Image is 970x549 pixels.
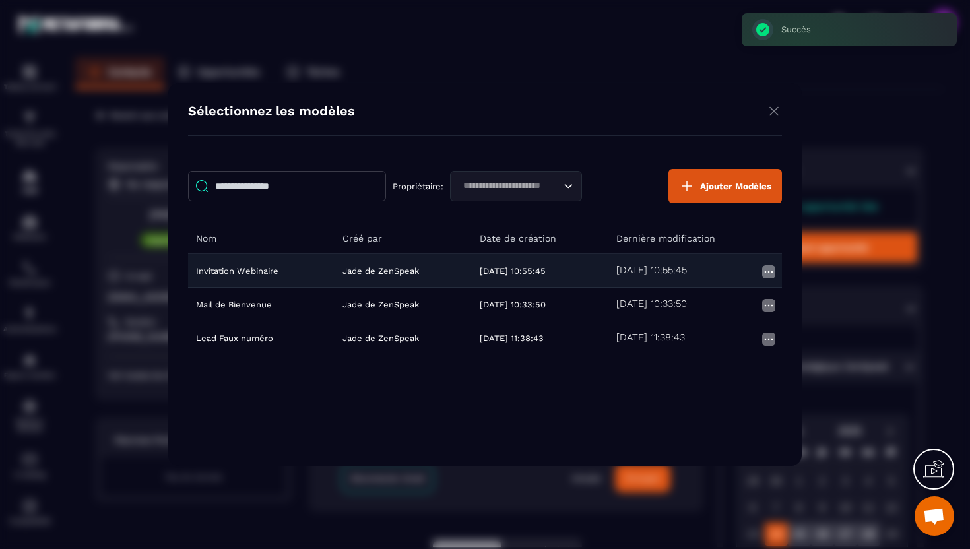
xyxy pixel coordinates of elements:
td: [DATE] 11:38:43 [472,321,609,355]
td: [DATE] 10:55:45 [472,254,609,288]
td: [DATE] 10:33:50 [472,288,609,321]
span: Ajouter Modèles [700,181,771,191]
td: Jade de ZenSpeak [335,321,472,355]
img: close [766,103,782,119]
h5: [DATE] 10:55:45 [616,264,687,277]
td: Jade de ZenSpeak [335,254,472,288]
div: Search for option [450,171,582,201]
td: Lead Faux numéro [188,321,335,355]
img: more icon [761,331,777,347]
h5: [DATE] 11:38:43 [616,331,685,344]
p: Propriétaire: [393,181,443,191]
div: Ouvrir le chat [915,496,954,536]
h5: [DATE] 10:33:50 [616,298,687,311]
input: Search for option [459,179,560,193]
th: Date de création [472,223,609,254]
button: Ajouter Modèles [668,169,782,203]
th: Créé par [335,223,472,254]
img: more icon [761,298,777,313]
h4: Sélectionnez les modèles [188,103,355,122]
td: Mail de Bienvenue [188,288,335,321]
th: Nom [188,223,335,254]
td: Jade de ZenSpeak [335,288,472,321]
img: plus [679,178,695,194]
th: Dernière modification [608,223,782,254]
img: more icon [761,264,777,280]
td: Invitation Webinaire [188,254,335,288]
